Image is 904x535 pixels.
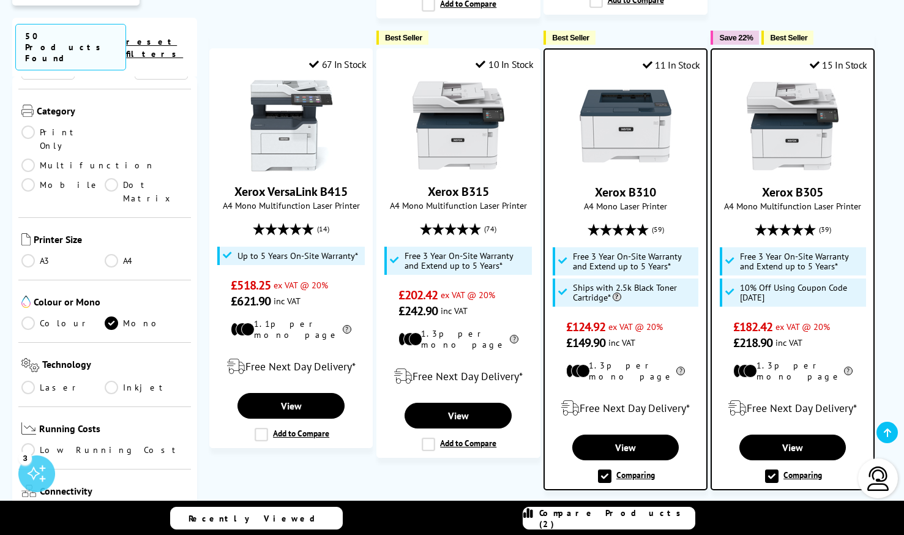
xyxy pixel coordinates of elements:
[573,283,696,302] span: Ships with 2.5k Black Toner Cartridge*
[21,125,105,152] a: Print Only
[216,350,367,384] div: modal_delivery
[39,422,188,438] span: Running Costs
[405,251,529,271] span: Free 3 Year On-Site Warranty and Extend up to 5 Years*
[21,254,105,267] a: A3
[34,296,188,310] span: Colour or Mono
[775,337,802,348] span: inc VAT
[484,217,496,241] span: (74)
[105,178,188,205] a: Dot Matrix
[385,33,422,42] span: Best Seller
[274,295,301,307] span: inc VAT
[580,80,671,172] img: Xerox B310
[718,200,867,212] span: A4 Mono Multifunction Laser Printer
[551,200,700,212] span: A4 Mono Laser Printer
[566,360,685,382] li: 1.3p per mono page
[643,59,700,71] div: 11 In Stock
[405,403,512,428] a: View
[733,335,773,351] span: £218.90
[21,178,105,205] a: Mobile
[733,360,853,382] li: 1.3p per mono page
[747,162,839,174] a: Xerox B305
[441,305,468,316] span: inc VAT
[422,438,496,451] label: Add to Compare
[383,359,534,394] div: modal_delivery
[866,466,891,491] img: user-headset-light.svg
[718,391,867,425] div: modal_delivery
[572,435,679,460] a: View
[398,328,519,350] li: 1.3p per mono page
[810,59,867,71] div: 15 In Stock
[15,24,126,70] span: 50 Products Found
[237,393,345,419] a: View
[573,252,696,271] span: Free 3 Year On-Site Warranty and Extend up to 5 Years*
[234,184,348,200] a: Xerox VersaLink B415
[309,58,366,70] div: 67 In Stock
[413,80,504,171] img: Xerox B315
[765,470,822,483] label: Comparing
[740,252,863,271] span: Free 3 Year On-Site Warranty and Extend up to 5 Years*
[398,303,438,319] span: £242.90
[21,233,31,245] img: Printer Size
[762,184,823,200] a: Xerox B305
[42,358,188,375] span: Technology
[539,507,695,529] span: Compare Products (2)
[317,217,329,241] span: (14)
[274,279,328,291] span: ex VAT @ 20%
[739,435,846,460] a: View
[740,283,863,302] span: 10% Off Using Coupon Code [DATE]
[413,162,504,174] a: Xerox B315
[21,443,188,457] a: Low Running Cost
[231,277,271,293] span: £518.25
[21,159,155,172] a: Multifunction
[40,485,188,499] span: Connectivity
[383,200,534,211] span: A4 Mono Multifunction Laser Printer
[428,184,489,200] a: Xerox B315
[255,428,329,441] label: Add to Compare
[216,200,367,211] span: A4 Mono Multifunction Laser Printer
[21,358,39,372] img: Technology
[170,507,343,529] a: Recently Viewed
[21,105,34,117] img: Category
[652,218,664,241] span: (59)
[775,321,830,332] span: ex VAT @ 20%
[245,162,337,174] a: Xerox VersaLink B415
[747,80,839,172] img: Xerox B305
[21,422,36,435] img: Running Costs
[566,319,606,335] span: £124.92
[819,218,831,241] span: (39)
[595,184,656,200] a: Xerox B310
[231,293,271,309] span: £621.90
[21,296,31,308] img: Colour or Mono
[34,233,188,248] span: Printer Size
[608,337,635,348] span: inc VAT
[566,335,606,351] span: £149.90
[237,251,358,261] span: Up to 5 Years On-Site Warranty*
[761,31,813,45] button: Best Seller
[719,33,753,42] span: Save 22%
[398,287,438,303] span: £202.42
[376,31,428,45] button: Best Seller
[21,381,105,394] a: Laser
[245,80,337,171] img: Xerox VersaLink B415
[37,105,188,119] span: Category
[544,31,596,45] button: Best Seller
[21,316,105,330] a: Colour
[711,31,759,45] button: Save 22%
[476,58,533,70] div: 10 In Stock
[552,33,589,42] span: Best Seller
[733,319,773,335] span: £182.42
[551,391,700,425] div: modal_delivery
[770,33,807,42] span: Best Seller
[231,318,351,340] li: 1.1p per mono page
[598,470,655,483] label: Comparing
[105,381,188,394] a: Inkjet
[441,289,495,301] span: ex VAT @ 20%
[105,316,188,330] a: Mono
[523,507,695,529] a: Compare Products (2)
[580,162,671,174] a: Xerox B310
[18,451,32,465] div: 3
[608,321,663,332] span: ex VAT @ 20%
[105,254,188,267] a: A4
[189,513,327,524] span: Recently Viewed
[126,36,183,59] a: reset filters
